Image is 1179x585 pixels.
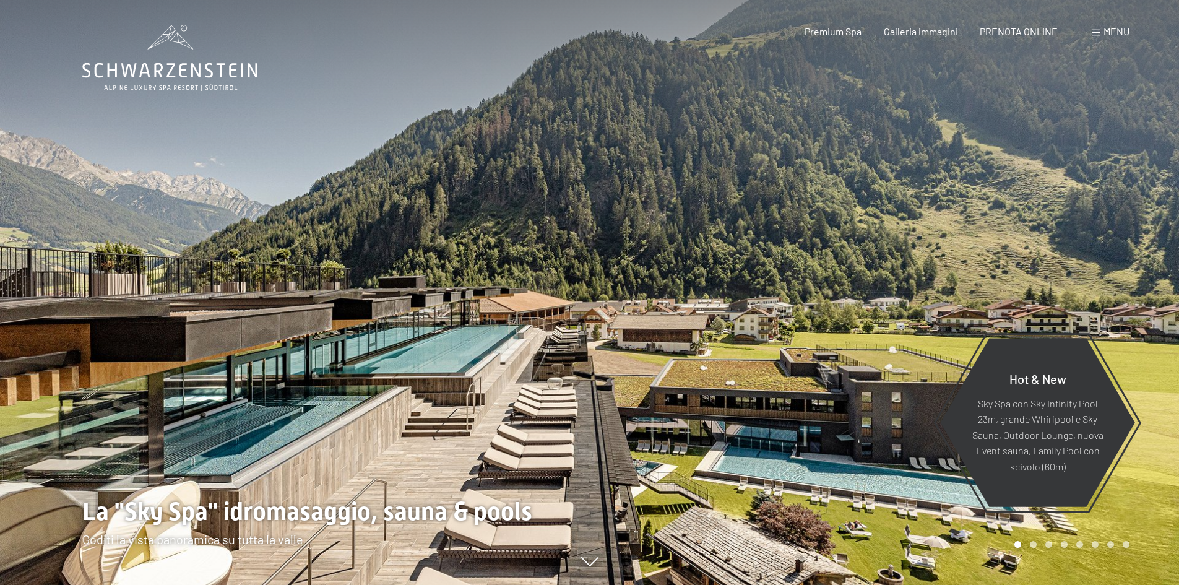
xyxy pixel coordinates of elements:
div: Carousel Page 1 (Current Slide) [1014,541,1021,548]
span: Hot & New [1009,371,1066,386]
div: Carousel Page 2 [1030,541,1037,548]
div: Carousel Page 8 [1123,541,1129,548]
a: Hot & New Sky Spa con Sky infinity Pool 23m, grande Whirlpool e Sky Sauna, Outdoor Lounge, nuova ... [939,337,1136,508]
div: Carousel Page 4 [1061,541,1068,548]
div: Carousel Page 7 [1107,541,1114,548]
div: Carousel Pagination [1010,541,1129,548]
a: PRENOTA ONLINE [980,25,1058,37]
a: Galleria immagini [884,25,958,37]
span: Menu [1103,25,1129,37]
a: Premium Spa [805,25,862,37]
div: Carousel Page 5 [1076,541,1083,548]
div: Carousel Page 6 [1092,541,1099,548]
div: Carousel Page 3 [1045,541,1052,548]
p: Sky Spa con Sky infinity Pool 23m, grande Whirlpool e Sky Sauna, Outdoor Lounge, nuova Event saun... [970,395,1105,474]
